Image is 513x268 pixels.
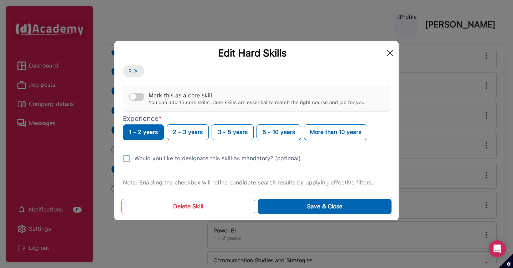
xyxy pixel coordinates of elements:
p: Experience [123,114,390,123]
div: Mark this as a core skill [149,92,366,99]
button: Delete Skill [121,199,255,214]
span: R [129,68,131,75]
button: Close [384,47,396,59]
button: 5 - 10 years [256,124,301,140]
button: More than 10 years [304,124,367,140]
div: Delete Skill [173,202,203,211]
span: Enabling the checkbox will refine candidate search results,by applying effective filters. [139,179,373,186]
img: unCheck [123,155,130,162]
button: 3 - 5 years [212,124,254,140]
div: Save & Close [307,202,342,211]
div: You can add 15 core skills. Core skills are essential to match the right course and job for you. [149,100,366,106]
button: 1 - 2 years [123,124,164,140]
button: 2 - 3 years [167,124,209,140]
img: ... [133,68,139,74]
button: Save & Close [258,199,392,214]
label: Note: [123,178,138,187]
div: Edit Hard Skills [120,47,384,59]
button: R [123,65,144,77]
div: Would you like to designate this skill as mandatory? (optional) [134,154,301,163]
button: Set cookie preferences [499,254,513,268]
div: Open Intercom Messenger [489,240,506,257]
button: Mark this as a core skillYou can add 15 core skills. Core skills are essential to match the right... [129,93,144,101]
